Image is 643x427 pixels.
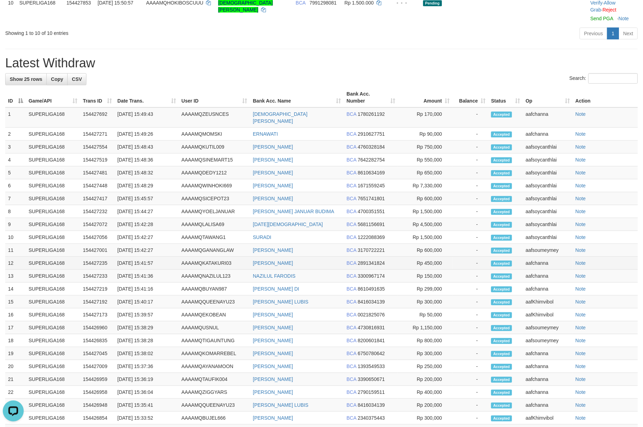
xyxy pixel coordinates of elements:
[179,347,250,360] td: AAAAMQKOMARREBEL
[398,244,452,257] td: Rp 600,000
[491,222,512,228] span: Accepted
[346,273,356,279] span: BCA
[358,111,385,117] span: Copy 1780261192 to clipboard
[346,286,356,292] span: BCA
[115,141,179,153] td: [DATE] 15:48:43
[179,257,250,270] td: AAAAMQKATAKURI03
[115,308,179,321] td: [DATE] 15:39:57
[80,231,115,244] td: 154427056
[398,295,452,308] td: Rp 300,000
[179,218,250,231] td: AAAAMQLALISA69
[5,205,26,218] td: 8
[452,321,488,334] td: -
[5,153,26,166] td: 4
[452,88,488,107] th: Balance: activate to sort column ascending
[575,286,586,292] a: Note
[491,209,512,215] span: Accepted
[575,325,586,330] a: Note
[575,338,586,343] a: Note
[346,170,356,175] span: BCA
[115,218,179,231] td: [DATE] 15:42:28
[488,88,523,107] th: Status: activate to sort column ascending
[358,222,385,227] span: Copy 5681156691 to clipboard
[253,260,293,266] a: [PERSON_NAME]
[80,141,115,153] td: 154427554
[115,179,179,192] td: [DATE] 15:48:29
[358,312,385,317] span: Copy 0021825076 to clipboard
[26,270,80,283] td: SUPERLIGA168
[179,128,250,141] td: AAAAMQMOMSKI
[253,111,308,124] a: [DEMOGRAPHIC_DATA][PERSON_NAME]
[253,273,296,279] a: NAZILUL FARODIS
[179,231,250,244] td: AAAAMQTAWANG1
[115,128,179,141] td: [DATE] 15:49:26
[115,295,179,308] td: [DATE] 15:40:17
[523,205,573,218] td: aafsoycanthlai
[523,218,573,231] td: aafsoycanthlai
[575,260,586,266] a: Note
[575,209,586,214] a: Note
[5,107,26,128] td: 1
[5,128,26,141] td: 2
[5,218,26,231] td: 9
[253,170,293,175] a: [PERSON_NAME]
[580,28,607,39] a: Previous
[523,88,573,107] th: Op: activate to sort column ascending
[491,299,512,305] span: Accepted
[491,286,512,292] span: Accepted
[115,360,179,373] td: [DATE] 15:37:36
[5,192,26,205] td: 7
[452,244,488,257] td: -
[115,166,179,179] td: [DATE] 15:48:32
[452,153,488,166] td: -
[358,247,385,253] span: Copy 3170722221 to clipboard
[607,28,619,39] a: 1
[452,218,488,231] td: -
[398,321,452,334] td: Rp 1,150,000
[26,205,80,218] td: SUPERLIGA168
[575,170,586,175] a: Note
[398,166,452,179] td: Rp 650,000
[523,347,573,360] td: aafchanna
[253,196,293,201] a: [PERSON_NAME]
[346,312,356,317] span: BCA
[115,244,179,257] td: [DATE] 15:42:27
[115,153,179,166] td: [DATE] 15:48:36
[619,16,629,21] a: Note
[253,364,293,369] a: [PERSON_NAME]
[398,347,452,360] td: Rp 300,000
[452,334,488,347] td: -
[80,347,115,360] td: 154427045
[253,376,293,382] a: [PERSON_NAME]
[253,338,293,343] a: [PERSON_NAME]
[452,308,488,321] td: -
[346,144,356,150] span: BCA
[491,235,512,241] span: Accepted
[115,192,179,205] td: [DATE] 15:45:57
[491,170,512,176] span: Accepted
[575,402,586,408] a: Note
[398,283,452,295] td: Rp 299,000
[253,234,271,240] a: SURADI
[5,27,263,37] div: Showing 1 to 10 of 10 entries
[26,141,80,153] td: SUPERLIGA168
[452,347,488,360] td: -
[115,270,179,283] td: [DATE] 15:41:36
[452,270,488,283] td: -
[452,360,488,373] td: -
[253,351,293,356] a: [PERSON_NAME]
[358,299,385,305] span: Copy 8416034139 to clipboard
[452,166,488,179] td: -
[179,179,250,192] td: AAAAMQWINHOKI669
[523,257,573,270] td: aafchanna
[26,283,80,295] td: SUPERLIGA168
[452,283,488,295] td: -
[115,257,179,270] td: [DATE] 15:41:57
[179,360,250,373] td: AAAAMQAYANAMOON
[452,141,488,153] td: -
[26,308,80,321] td: SUPERLIGA168
[46,73,68,85] a: Copy
[253,389,293,395] a: [PERSON_NAME]
[179,192,250,205] td: AAAAMQSICEPOT23
[10,76,42,82] span: Show 25 rows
